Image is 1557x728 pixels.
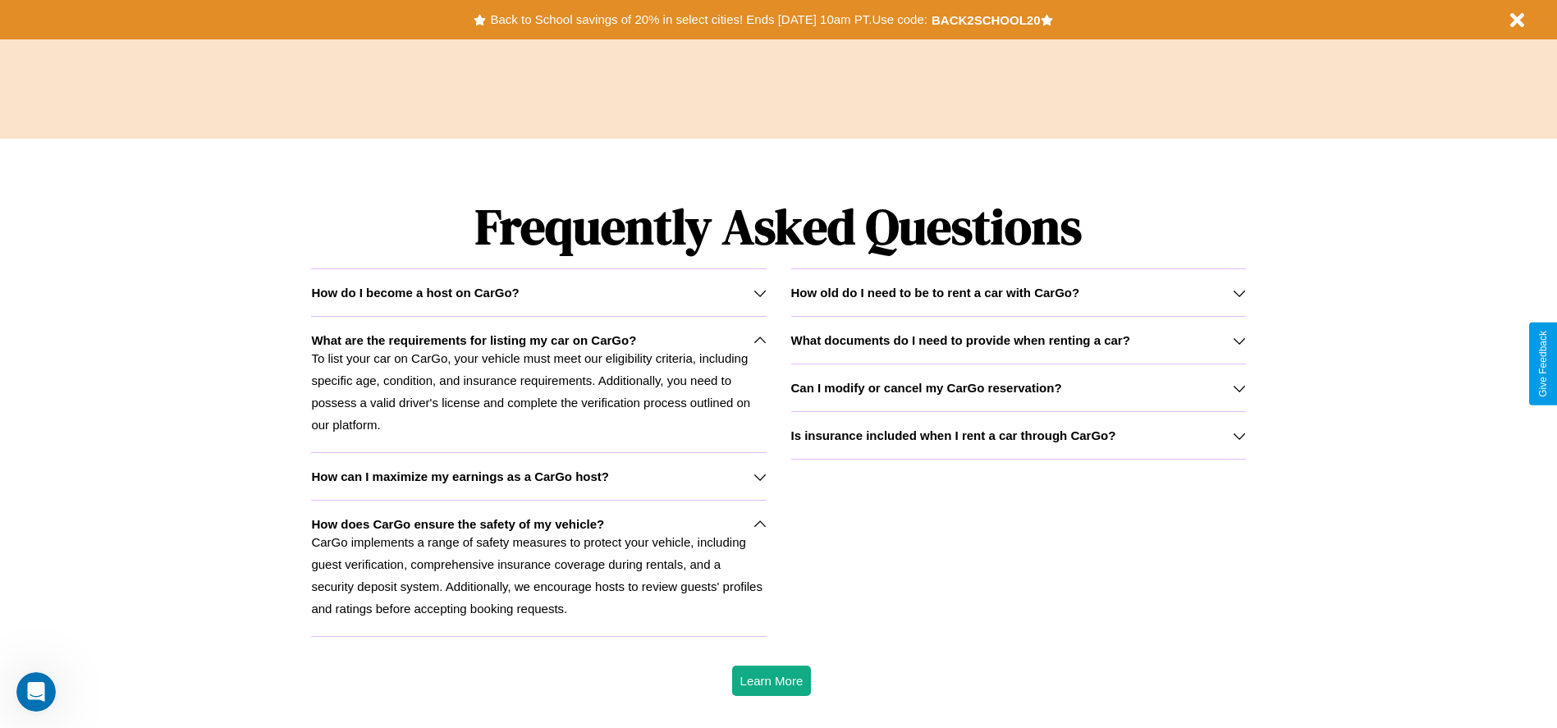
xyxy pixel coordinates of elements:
h3: What documents do I need to provide when renting a car? [791,333,1130,347]
h1: Frequently Asked Questions [311,185,1245,268]
h3: How do I become a host on CarGo? [311,286,519,300]
h3: How old do I need to be to rent a car with CarGo? [791,286,1080,300]
p: CarGo implements a range of safety measures to protect your vehicle, including guest verification... [311,531,766,620]
b: BACK2SCHOOL20 [932,13,1041,27]
div: Give Feedback [1537,331,1549,397]
h3: Can I modify or cancel my CarGo reservation? [791,381,1062,395]
iframe: Intercom live chat [16,672,56,712]
h3: Is insurance included when I rent a car through CarGo? [791,428,1116,442]
button: Learn More [732,666,812,696]
h3: What are the requirements for listing my car on CarGo? [311,333,636,347]
h3: How does CarGo ensure the safety of my vehicle? [311,517,604,531]
button: Back to School savings of 20% in select cities! Ends [DATE] 10am PT.Use code: [486,8,931,31]
h3: How can I maximize my earnings as a CarGo host? [311,469,609,483]
p: To list your car on CarGo, your vehicle must meet our eligibility criteria, including specific ag... [311,347,766,436]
